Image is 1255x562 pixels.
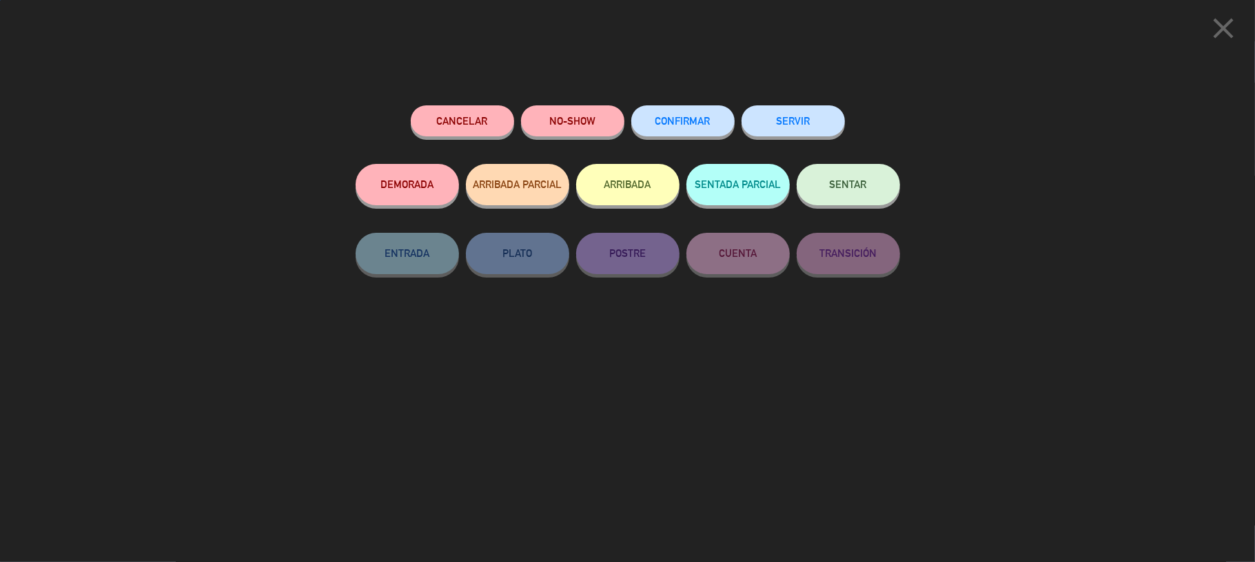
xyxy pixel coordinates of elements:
[576,164,680,205] button: ARRIBADA
[797,164,900,205] button: SENTAR
[356,164,459,205] button: DEMORADA
[742,105,845,136] button: SERVIR
[521,105,624,136] button: NO-SHOW
[797,233,900,274] button: TRANSICIÓN
[411,105,514,136] button: Cancelar
[686,233,790,274] button: CUENTA
[631,105,735,136] button: CONFIRMAR
[466,164,569,205] button: ARRIBADA PARCIAL
[466,233,569,274] button: PLATO
[686,164,790,205] button: SENTADA PARCIAL
[473,178,562,190] span: ARRIBADA PARCIAL
[830,178,867,190] span: SENTAR
[1202,10,1245,51] button: close
[356,233,459,274] button: ENTRADA
[1206,11,1241,45] i: close
[576,233,680,274] button: POSTRE
[655,115,711,127] span: CONFIRMAR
